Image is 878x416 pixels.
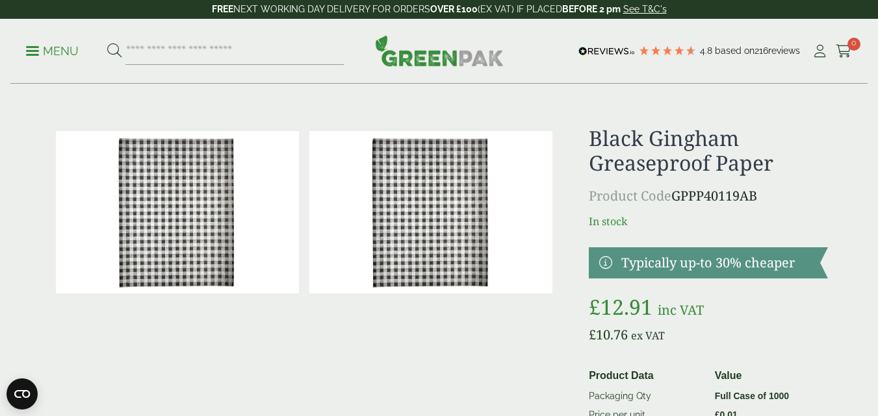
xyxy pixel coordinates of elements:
[578,47,635,56] img: REVIEWS.io
[768,45,800,56] span: reviews
[623,4,667,14] a: See T&C's
[584,386,710,406] td: Packaging Qty
[212,4,233,14] strong: FREE
[309,131,552,293] img: Black Gingham Greaseproof Paper Full Case 0
[589,214,827,229] p: In stock
[836,45,852,58] i: Cart
[715,45,755,56] span: Based on
[589,293,652,321] bdi: 12.91
[562,4,621,14] strong: BEFORE 2 pm
[589,326,596,343] span: £
[658,301,704,319] span: inc VAT
[836,42,852,61] a: 0
[26,43,79,56] a: Menu
[6,378,38,410] button: Open CMP widget
[375,35,504,66] img: GreenPak Supplies
[589,326,628,343] bdi: 10.76
[700,45,715,56] span: 4.8
[710,365,823,387] th: Value
[631,328,665,343] span: ex VAT
[812,45,828,58] i: My Account
[589,126,827,176] h1: Black Gingham Greaseproof Paper
[430,4,478,14] strong: OVER £100
[26,43,79,59] p: Menu
[589,187,671,204] span: Product Code
[584,365,710,387] th: Product Data
[847,38,860,51] span: 0
[715,391,789,401] strong: Full Case of 1000
[755,45,768,56] span: 216
[589,293,600,321] span: £
[589,186,827,206] p: GPPP40119AB
[638,45,697,56] div: 4.79 Stars
[56,131,299,293] img: Black Gingham Greaseproof Paper 0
